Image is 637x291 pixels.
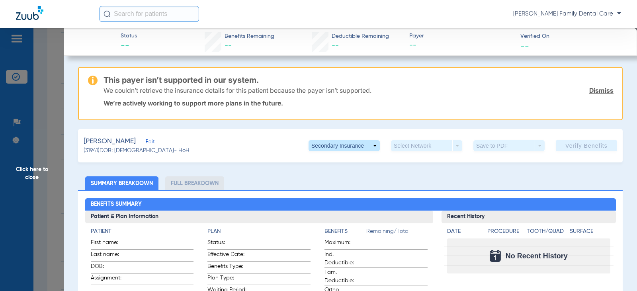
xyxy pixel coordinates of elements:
[85,176,158,190] li: Summary Breakdown
[91,227,194,236] h4: Patient
[207,227,311,236] h4: Plan
[104,10,111,18] img: Search Icon
[324,238,363,249] span: Maximum:
[332,32,389,41] span: Deductible Remaining
[146,139,153,146] span: Edit
[100,6,199,22] input: Search for patients
[84,137,136,146] span: [PERSON_NAME]
[324,227,366,238] app-breakdown-title: Benefits
[527,227,567,236] h4: Tooth/Quad
[91,274,130,285] span: Assignment:
[104,86,371,94] p: We couldn’t retrieve the insurance details for this patient because the payer isn’t supported.
[487,227,524,236] h4: Procedure
[207,262,246,273] span: Benefits Type:
[332,42,339,49] span: --
[324,250,363,267] span: Ind. Deductible:
[207,250,246,261] span: Effective Date:
[506,252,568,260] span: No Recent History
[104,76,614,84] h3: This payer isn’t supported in our system.
[85,198,616,211] h2: Benefits Summary
[570,227,610,236] h4: Surface
[165,176,224,190] li: Full Breakdown
[487,227,524,238] app-breakdown-title: Procedure
[91,262,130,273] span: DOB:
[91,250,130,261] span: Last name:
[225,42,232,49] span: --
[121,41,137,52] span: --
[527,227,567,238] app-breakdown-title: Tooth/Quad
[589,86,614,94] a: Dismiss
[85,211,434,223] h3: Patient & Plan Information
[324,227,366,236] h4: Benefits
[16,6,43,20] img: Zuub Logo
[513,10,621,18] span: [PERSON_NAME] Family Dental Care
[91,238,130,249] span: First name:
[447,227,481,238] app-breakdown-title: Date
[207,238,246,249] span: Status:
[324,268,363,285] span: Fam. Deductible:
[490,250,501,262] img: Calendar
[366,227,428,238] span: Remaining/Total
[520,32,624,41] span: Verified On
[520,41,529,50] span: --
[409,41,513,51] span: --
[207,274,246,285] span: Plan Type:
[442,211,616,223] h3: Recent History
[121,32,137,40] span: Status
[104,99,614,107] p: We’re actively working to support more plans in the future.
[447,227,481,236] h4: Date
[84,146,190,155] span: (31941) DOB: [DEMOGRAPHIC_DATA] - HoH
[409,32,513,40] span: Payer
[309,140,380,151] button: Secondary Insurance
[570,227,610,238] app-breakdown-title: Surface
[225,32,274,41] span: Benefits Remaining
[88,76,98,85] img: warning-icon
